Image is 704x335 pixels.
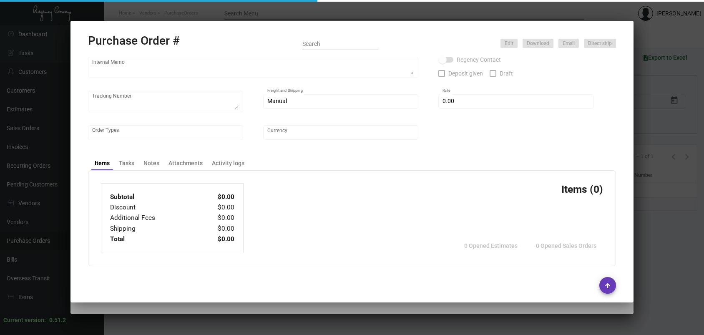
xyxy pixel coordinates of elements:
div: Attachments [168,159,203,168]
span: Deposit given [448,68,483,78]
span: Direct ship [588,40,612,47]
td: $0.00 [200,192,235,202]
div: Tasks [119,159,134,168]
button: Email [558,39,579,48]
span: 0 Opened Sales Orders [536,242,596,249]
td: Total [110,234,200,244]
span: Manual [267,98,287,104]
span: Download [527,40,549,47]
div: Current version: [3,316,46,325]
span: 0 Opened Estimates [464,242,518,249]
button: Edit [500,39,518,48]
td: Discount [110,202,200,213]
div: Activity logs [212,159,244,168]
td: $0.00 [200,202,235,213]
span: Email [563,40,575,47]
td: $0.00 [200,213,235,223]
div: Items [95,159,110,168]
td: Shipping [110,224,200,234]
button: 0 Opened Estimates [458,238,524,253]
span: Edit [505,40,513,47]
div: Notes [143,159,159,168]
button: Download [523,39,553,48]
h3: Items (0) [561,183,603,195]
td: Additional Fees [110,213,200,223]
button: Direct ship [584,39,616,48]
button: 0 Opened Sales Orders [529,238,603,253]
td: Subtotal [110,192,200,202]
td: $0.00 [200,224,235,234]
h2: Purchase Order # [88,34,180,48]
div: 0.51.2 [49,316,66,325]
td: $0.00 [200,234,235,244]
span: Regency Contact [457,55,501,65]
span: Draft [500,68,513,78]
